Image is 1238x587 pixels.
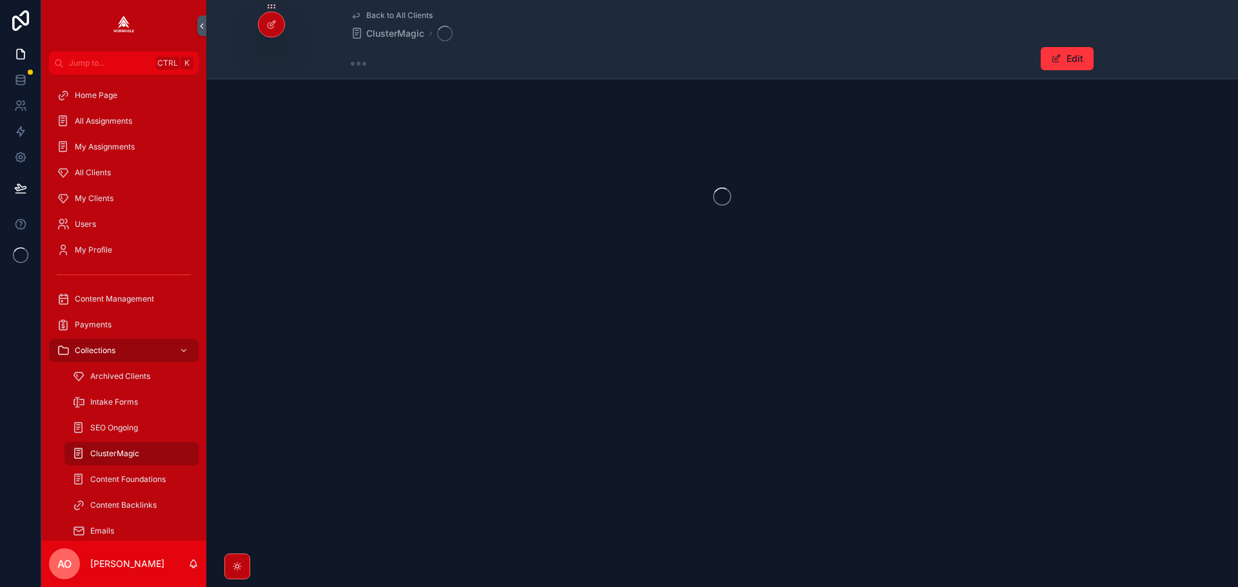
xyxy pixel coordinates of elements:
[49,110,199,133] a: All Assignments
[69,58,151,68] span: Jump to...
[64,365,199,388] a: Archived Clients
[75,116,132,126] span: All Assignments
[49,339,199,362] a: Collections
[75,345,115,356] span: Collections
[49,84,199,107] a: Home Page
[182,58,192,68] span: K
[366,27,424,40] span: ClusterMagic
[90,423,138,433] span: SEO Ongoing
[49,238,199,262] a: My Profile
[90,526,114,536] span: Emails
[49,161,199,184] a: All Clients
[41,75,206,541] div: scrollable content
[75,142,135,152] span: My Assignments
[90,557,164,570] p: [PERSON_NAME]
[49,135,199,159] a: My Assignments
[49,187,199,210] a: My Clients
[57,556,72,572] span: AO
[75,294,154,304] span: Content Management
[75,320,112,330] span: Payments
[64,442,199,465] a: ClusterMagic
[49,52,199,75] button: Jump to...CtrlK
[49,313,199,336] a: Payments
[351,10,433,21] a: Back to All Clients
[75,168,111,178] span: All Clients
[90,371,150,381] span: Archived Clients
[75,219,96,229] span: Users
[113,15,134,36] img: App logo
[90,448,139,459] span: ClusterMagic
[64,468,199,491] a: Content Foundations
[64,416,199,439] a: SEO Ongoing
[64,390,199,414] a: Intake Forms
[64,494,199,517] a: Content Backlinks
[64,519,199,543] a: Emails
[366,10,433,21] span: Back to All Clients
[90,474,166,485] span: Content Foundations
[49,213,199,236] a: Users
[90,397,138,407] span: Intake Forms
[156,57,179,70] span: Ctrl
[75,193,113,204] span: My Clients
[351,27,424,40] a: ClusterMagic
[90,500,157,510] span: Content Backlinks
[75,90,117,101] span: Home Page
[49,287,199,311] a: Content Management
[1041,47,1094,70] button: Edit
[75,245,112,255] span: My Profile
